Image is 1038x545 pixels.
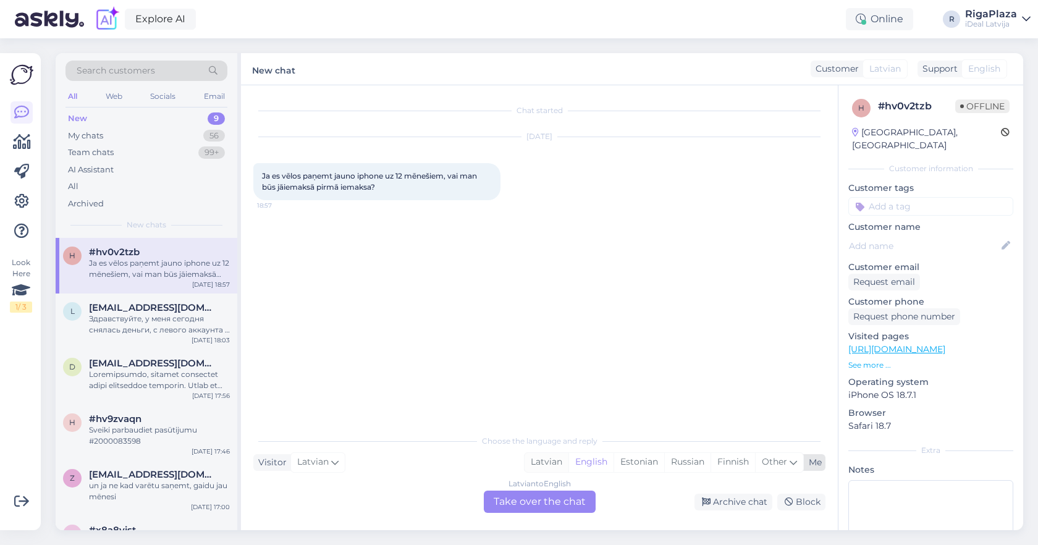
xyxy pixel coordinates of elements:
[89,413,141,425] span: #hv9zvaqn
[89,525,136,536] span: #x8a8yist
[253,456,287,469] div: Visitor
[848,274,920,290] div: Request email
[10,63,33,87] img: Askly Logo
[508,478,571,489] div: Latvian to English
[848,308,960,325] div: Request phone number
[848,182,1013,195] p: Customer tags
[846,8,913,30] div: Online
[848,221,1013,234] p: Customer name
[525,453,568,471] div: Latvian
[89,469,217,480] span: zitaaiga9@gmail.com
[869,62,901,75] span: Latvian
[191,502,230,512] div: [DATE] 17:00
[10,257,32,313] div: Look Here
[943,11,960,28] div: R
[484,491,596,513] div: Take over the chat
[125,9,196,30] a: Explore AI
[848,197,1013,216] input: Add a tag
[848,295,1013,308] p: Customer phone
[858,103,864,112] span: h
[253,436,825,447] div: Choose the language and reply
[10,302,32,313] div: 1 / 3
[192,391,230,400] div: [DATE] 17:56
[201,88,227,104] div: Email
[89,258,230,280] div: Ja es vēlos paņemt jauno iphone uz 12 mēnešiem, vai man būs jāiemaksā pirmā iemaksa?
[852,126,1001,152] div: [GEOGRAPHIC_DATA], [GEOGRAPHIC_DATA]
[70,529,75,538] span: x
[89,302,217,313] span: lerakmita@gmail.com
[614,453,664,471] div: Estonian
[89,358,217,369] span: dimactive3@gmail.com
[192,280,230,289] div: [DATE] 18:57
[965,19,1017,29] div: iDeal Latvija
[297,455,329,469] span: Latvian
[89,425,230,447] div: Sveiki parbaudiet pasūtijumu #2000083598
[848,407,1013,420] p: Browser
[192,447,230,456] div: [DATE] 17:46
[68,164,114,176] div: AI Assistant
[848,445,1013,456] div: Extra
[68,198,104,210] div: Archived
[68,146,114,159] div: Team chats
[762,456,787,467] span: Other
[965,9,1031,29] a: RigaPlazaiDeal Latvija
[257,201,303,210] span: 18:57
[198,146,225,159] div: 99+
[777,494,825,510] div: Block
[89,480,230,502] div: un ja ne kad varētu saņemt, gaidu jau mēnesi
[77,64,155,77] span: Search customers
[253,105,825,116] div: Chat started
[262,171,479,192] span: Ja es vēlos paņemt jauno iphone uz 12 mēnešiem, vai man būs jāiemaksā pirmā iemaksa?
[878,99,955,114] div: # hv0v2tzb
[848,463,1013,476] p: Notes
[68,112,87,125] div: New
[811,62,859,75] div: Customer
[68,180,78,193] div: All
[69,418,75,427] span: h
[848,376,1013,389] p: Operating system
[69,362,75,371] span: d
[208,112,225,125] div: 9
[955,99,1010,113] span: Offline
[103,88,125,104] div: Web
[148,88,178,104] div: Socials
[664,453,711,471] div: Russian
[253,131,825,142] div: [DATE]
[70,306,75,316] span: l
[965,9,1017,19] div: RigaPlaza
[848,163,1013,174] div: Customer information
[94,6,120,32] img: explore-ai
[69,251,75,260] span: h
[70,473,75,483] span: z
[65,88,80,104] div: All
[89,313,230,336] div: Здравствуйте, у меня сегодня снялась деньги, с левого аккаунта и это не мой аккаунт, я хочу что б...
[848,330,1013,343] p: Visited pages
[89,369,230,391] div: Loremipsumdo, sitamet consectet adipi elitseddoe temporin. Utlab et dolore Magnaali enim 92 a min...
[918,62,958,75] div: Support
[203,130,225,142] div: 56
[848,360,1013,371] p: See more ...
[849,239,999,253] input: Add name
[127,219,166,230] span: New chats
[804,456,822,469] div: Me
[848,420,1013,433] p: Safari 18.7
[848,261,1013,274] p: Customer email
[968,62,1000,75] span: English
[192,336,230,345] div: [DATE] 18:03
[68,130,103,142] div: My chats
[848,344,945,355] a: [URL][DOMAIN_NAME]
[89,247,140,258] span: #hv0v2tzb
[694,494,772,510] div: Archive chat
[848,389,1013,402] p: iPhone OS 18.7.1
[252,61,295,77] label: New chat
[568,453,614,471] div: English
[711,453,755,471] div: Finnish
